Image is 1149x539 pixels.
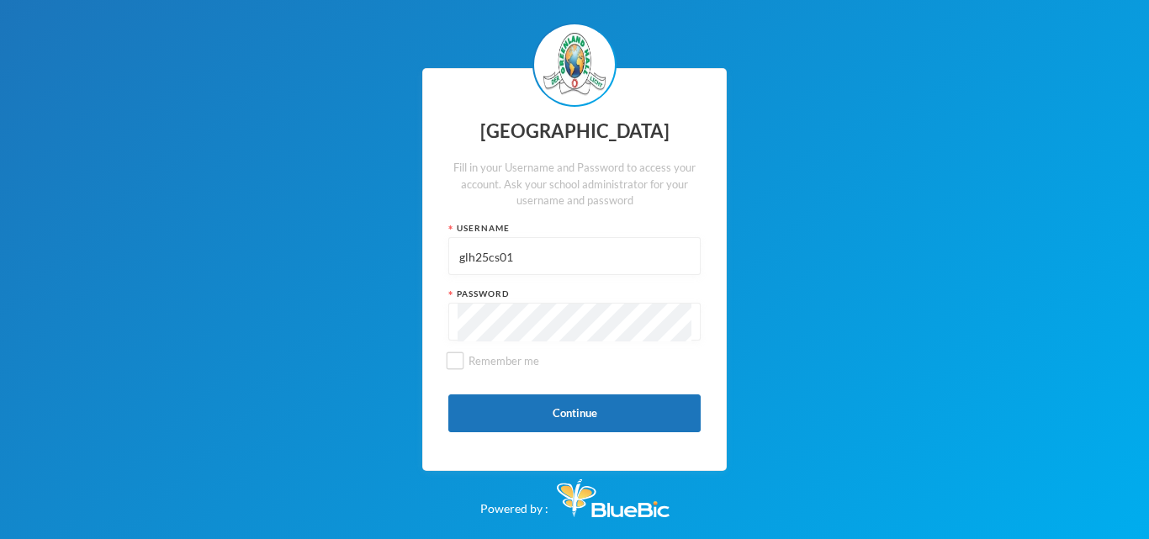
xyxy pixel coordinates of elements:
div: Password [448,288,701,300]
div: Fill in your Username and Password to access your account. Ask your school administrator for your... [448,160,701,209]
div: Username [448,222,701,235]
div: Powered by : [480,471,670,517]
span: Remember me [462,354,546,367]
div: [GEOGRAPHIC_DATA] [448,115,701,148]
img: Bluebic [557,479,670,517]
button: Continue [448,394,701,432]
